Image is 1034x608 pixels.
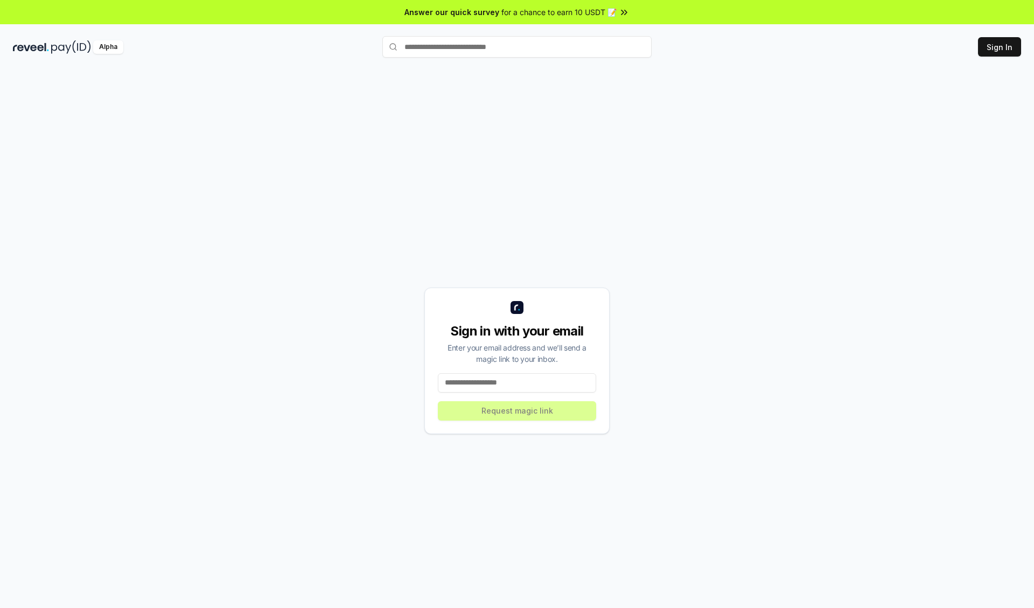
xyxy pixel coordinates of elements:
img: reveel_dark [13,40,49,54]
img: logo_small [511,301,523,314]
button: Sign In [978,37,1021,57]
div: Sign in with your email [438,323,596,340]
span: for a chance to earn 10 USDT 📝 [501,6,617,18]
div: Enter your email address and we’ll send a magic link to your inbox. [438,342,596,365]
span: Answer our quick survey [404,6,499,18]
div: Alpha [93,40,123,54]
img: pay_id [51,40,91,54]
